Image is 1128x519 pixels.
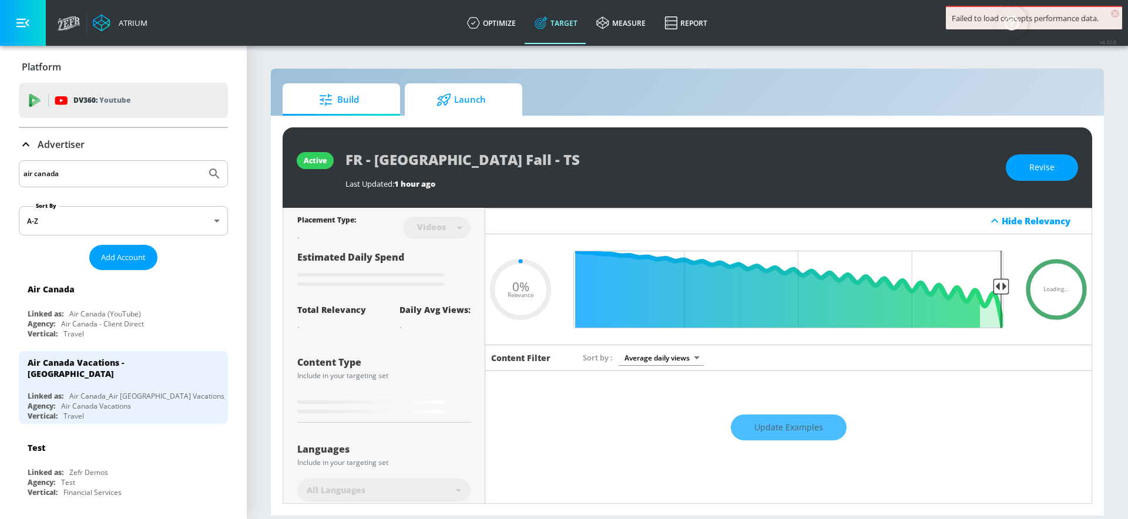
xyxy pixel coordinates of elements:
[28,357,209,379] div: Air Canada Vacations - [GEOGRAPHIC_DATA]
[304,156,327,166] div: active
[19,433,228,500] div: TestLinked as:Zefr DemosAgency:TestVertical:Financial Services
[1111,9,1119,18] span: ×
[69,467,108,477] div: Zefr Demos
[19,206,228,235] div: A-Z
[411,222,452,232] div: Videos
[485,208,1092,234] div: Hide Relevancy
[89,245,157,270] button: Add Account
[297,215,356,227] div: Placement Type:
[399,304,471,315] div: Daily Avg Views:
[61,319,144,329] div: Air Canada - Client Direct
[19,83,228,118] div: DV360: Youtube
[28,309,63,319] div: Linked as:
[73,94,130,107] p: DV360:
[28,319,55,329] div: Agency:
[294,86,384,114] span: Build
[587,2,655,44] a: measure
[568,251,1009,328] input: Final Threshold
[297,478,471,502] div: All Languages
[1029,160,1055,175] span: Revise
[63,411,84,421] div: Travel
[28,401,55,411] div: Agency:
[297,358,471,367] div: Content Type
[114,18,147,28] div: Atrium
[655,2,717,44] a: Report
[1002,215,1085,227] div: Hide Relevancy
[33,202,59,210] label: Sort By
[491,352,550,363] h6: Content Filter
[28,487,58,497] div: Vertical:
[1006,154,1078,181] button: Revise
[345,178,994,189] div: Last Updated:
[619,350,704,366] div: Average daily views
[28,329,58,339] div: Vertical:
[28,442,45,453] div: Test
[28,467,63,477] div: Linked as:
[93,14,147,32] a: Atrium
[394,178,435,189] span: 1 hour ago
[19,351,228,424] div: Air Canada Vacations - [GEOGRAPHIC_DATA]Linked as:Air Canada_Air [GEOGRAPHIC_DATA] Vacations_CAN_...
[101,251,146,264] span: Add Account
[1043,287,1069,292] span: Loading...
[28,411,58,421] div: Vertical:
[297,304,366,315] div: Total Relevancy
[19,128,228,161] div: Advertiser
[995,6,1028,39] button: Open Resource Center
[19,275,228,342] div: Air CanadaLinked as:Air Canada (YouTube)Agency:Air Canada - Client DirectVertical:Travel
[38,138,85,151] p: Advertiser
[19,50,228,83] div: Platform
[1100,39,1116,45] span: v 4.32.0
[525,2,587,44] a: Target
[297,251,404,264] span: Estimated Daily Spend
[307,484,365,496] span: All Languages
[297,444,471,454] div: Languages
[99,94,130,106] p: Youtube
[28,477,55,487] div: Agency:
[69,391,298,401] div: Air Canada_Air [GEOGRAPHIC_DATA] Vacations_CAN_YouTube_DV360
[61,477,75,487] div: Test
[22,60,61,73] p: Platform
[61,401,131,411] div: Air Canada Vacations
[63,487,122,497] div: Financial Services
[417,86,506,114] span: Launch
[63,329,84,339] div: Travel
[28,284,75,295] div: Air Canada
[458,2,525,44] a: optimize
[297,459,471,466] div: Include in your targeting set
[23,166,202,181] input: Search by name
[512,280,529,292] span: 0%
[69,309,141,319] div: Air Canada (YouTube)
[297,372,471,379] div: Include in your targeting set
[508,292,533,298] span: Relevance
[297,251,471,290] div: Estimated Daily Spend
[952,13,1116,23] div: Failed to load concepts performance data.
[583,352,613,363] span: Sort by
[28,391,63,401] div: Linked as:
[202,161,227,187] button: Submit Search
